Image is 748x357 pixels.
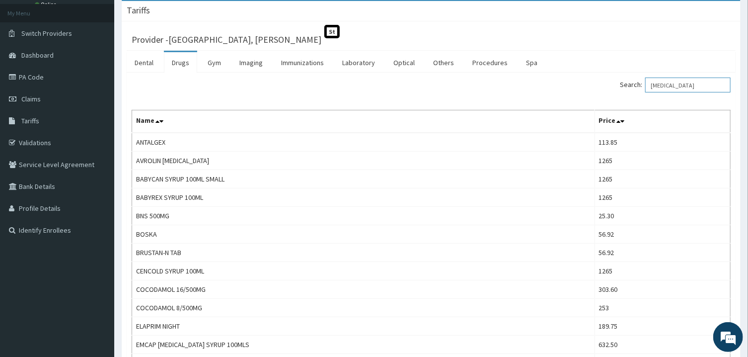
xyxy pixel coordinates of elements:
a: Online [35,1,59,8]
td: ELAPRIM NIGHT [132,317,595,336]
td: 303.60 [595,280,730,299]
a: Dental [127,52,161,73]
th: Name [132,110,595,133]
a: Others [425,52,462,73]
th: Price [595,110,730,133]
td: 56.92 [595,244,730,262]
div: Minimize live chat window [163,5,187,29]
td: 632.50 [595,336,730,354]
td: ANTALGEX [132,133,595,152]
label: Search: [620,78,731,92]
td: 1265 [595,152,730,170]
td: COCODAMOL 16/500MG [132,280,595,299]
td: COCODAMOL 8/500MG [132,299,595,317]
a: Optical [385,52,423,73]
span: We're online! [58,112,137,212]
td: BRUSTAN-N TAB [132,244,595,262]
a: Laboratory [334,52,383,73]
td: 1265 [595,188,730,207]
img: d_794563401_company_1708531726252_794563401 [18,50,40,75]
td: BNS 500MG [132,207,595,225]
span: St [324,25,340,38]
td: 253 [595,299,730,317]
td: BOSKA [132,225,595,244]
td: AVROLIN [MEDICAL_DATA] [132,152,595,170]
span: Dashboard [21,51,54,60]
h3: Provider - [GEOGRAPHIC_DATA], [PERSON_NAME] [132,35,321,44]
td: CENCOLD SYRUP 100ML [132,262,595,280]
td: 1265 [595,170,730,188]
div: Chat with us now [52,56,167,69]
td: 56.92 [595,225,730,244]
a: Immunizations [273,52,332,73]
a: Spa [518,52,545,73]
td: 1265 [595,262,730,280]
td: BABYREX SYRUP 100ML [132,188,595,207]
td: BABYCAN SYRUP 100ML SMALL [132,170,595,188]
a: Imaging [231,52,271,73]
a: Procedures [464,52,516,73]
a: Drugs [164,52,197,73]
td: EMCAP [MEDICAL_DATA] SYRUP 100MLS [132,336,595,354]
textarea: Type your message and hit 'Enter' [5,245,189,280]
span: Tariffs [21,116,39,125]
a: Gym [200,52,229,73]
span: Switch Providers [21,29,72,38]
input: Search: [645,78,731,92]
td: 189.75 [595,317,730,336]
td: 25.30 [595,207,730,225]
span: Claims [21,94,41,103]
h3: Tariffs [127,6,150,15]
td: 113.85 [595,133,730,152]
